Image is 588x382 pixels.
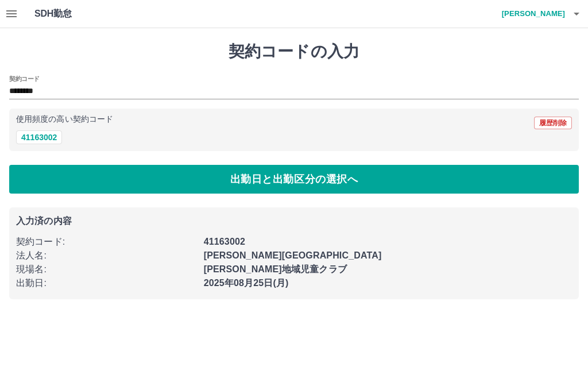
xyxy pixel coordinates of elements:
[16,235,197,249] p: 契約コード :
[16,263,197,276] p: 現場名 :
[16,276,197,290] p: 出勤日 :
[204,278,289,288] b: 2025年08月25日(月)
[9,74,40,83] h2: 契約コード
[16,130,62,144] button: 41163002
[16,217,572,226] p: 入力済の内容
[16,115,113,124] p: 使用頻度の高い契約コード
[534,117,572,129] button: 履歴削除
[9,165,579,194] button: 出勤日と出勤区分の選択へ
[204,264,347,274] b: [PERSON_NAME]地域児童クラブ
[204,237,245,246] b: 41163002
[204,250,382,260] b: [PERSON_NAME][GEOGRAPHIC_DATA]
[16,249,197,263] p: 法人名 :
[9,42,579,61] h1: 契約コードの入力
